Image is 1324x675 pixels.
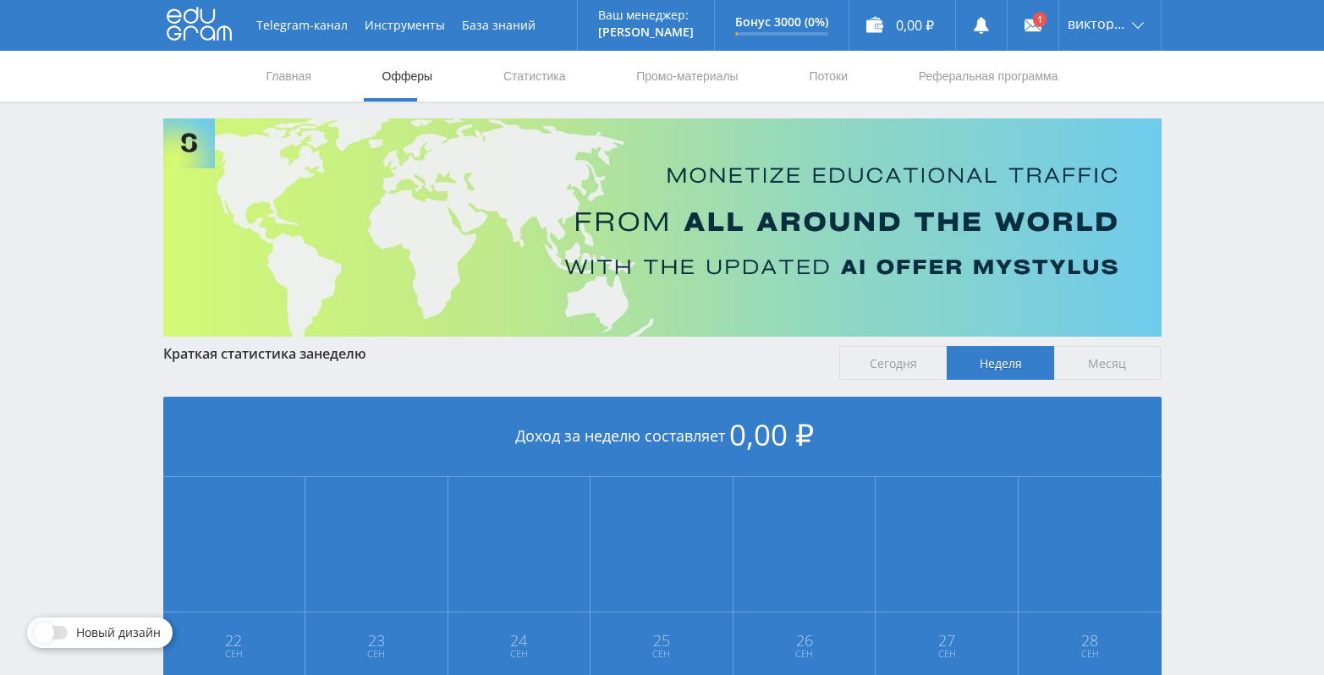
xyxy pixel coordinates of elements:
span: 28 [1019,634,1161,647]
span: 22 [164,634,305,647]
span: виктория [1068,17,1127,30]
span: 25 [591,634,732,647]
span: Сен [306,647,447,661]
a: Главная [265,51,313,102]
p: [PERSON_NAME] [598,25,694,39]
span: 0,00 ₽ [729,414,814,454]
span: Неделя [947,346,1054,380]
a: Потоки [807,51,849,102]
span: неделю [314,344,366,363]
span: 23 [306,634,447,647]
span: Новый дизайн [76,626,161,639]
span: Сегодня [839,346,947,380]
span: 26 [734,634,875,647]
span: Сен [591,647,732,661]
span: Сен [449,647,590,661]
a: Офферы [381,51,435,102]
a: Промо-материалы [635,51,739,102]
a: Статистика [502,51,568,102]
span: Сен [164,647,305,661]
span: Сен [876,647,1017,661]
p: Бонус 3000 (0%) [735,15,828,29]
div: Краткая статистика за [163,346,823,361]
span: Месяц [1054,346,1162,380]
span: 27 [876,634,1017,647]
div: Доход за неделю составляет [163,397,1162,477]
span: 24 [449,634,590,647]
span: Сен [734,647,875,661]
img: Banner [163,118,1162,337]
p: Ваш менеджер: [598,8,694,22]
a: Реферальная программа [917,51,1060,102]
span: Сен [1019,647,1161,661]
